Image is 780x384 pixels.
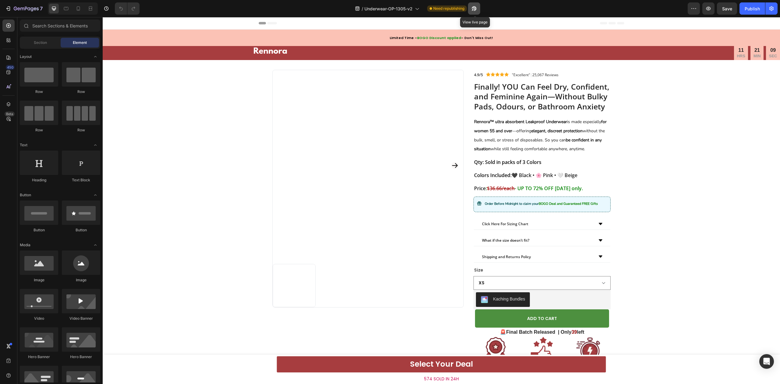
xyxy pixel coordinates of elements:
span: Underwear-OP-1305-v2 [364,5,413,12]
div: Image [62,277,100,283]
strong: for women 55 and over [371,102,504,117]
span: "Excellent" [409,55,427,60]
p: 7 [40,5,43,12]
strong: 36.66/each [387,168,412,175]
div: Row [20,127,58,133]
div: Video Banner [62,316,100,321]
span: | [427,55,430,60]
strong: BOGO Deal and Guaranteed FREE Gifts [436,184,495,189]
img: gempages_551088750814299384-64880fd1-1a7c-424e-aa89-cbba080002de.webp [381,320,405,344]
strong: BOGO Discount applied [314,18,358,23]
span: 574 SOLD IN 24H [321,359,356,365]
strong: : [383,168,384,175]
span: Save [722,6,732,11]
div: Video [20,316,58,321]
iframe: Design area [103,17,780,384]
div: Hero Banner [62,354,100,360]
strong: Select Your Deal [307,342,370,352]
div: Open Intercom Messenger [759,354,774,369]
strong: Qty: Sold in packs of 3 Colors [371,142,439,148]
strong: Click Here For Sizing Chart [379,204,426,209]
strong: Colors Included [371,155,408,162]
strong: Limited Time – [287,18,314,23]
div: Row [20,89,58,94]
div: ADD TO CART [424,299,454,304]
strong: Rennora™ ultra absorbent Leakproof Underwear [371,102,464,108]
strong: - UP TO 72% OFF [DATE] only. [412,168,480,175]
strong: Order Before Midnight to claim your [382,184,436,189]
p: SEC [666,37,675,42]
div: Heading [20,177,58,183]
div: Row [62,127,100,133]
strong: :🖤 Black • 🌸 Pink • 🤍 Beige [408,155,475,162]
strong: – Don't Miss Out! [358,18,390,23]
strong: What if the size doesn’t fit? [379,221,427,226]
button: 7 [2,2,45,15]
strong: be confident [463,120,487,126]
span: Button [20,192,31,198]
div: 21 [651,30,658,37]
strong: Shipping and Returns Policy [379,237,428,242]
div: Hero Banner [20,354,58,360]
div: Kaching Bundles [390,279,422,285]
div: Row [62,89,100,94]
legend: Size [371,249,381,258]
img: KachingBundles.png [378,279,385,286]
strong: elegant, discreet protection [429,111,480,117]
div: Text Block [62,177,100,183]
div: Beta [5,112,15,116]
img: gempages_551088750814299384-80bce73e-2dc4-49cd-9e67-db56b5bf4067.webp [427,320,452,344]
button: Publish [739,2,765,15]
span: / [362,5,363,12]
div: Undo/Redo [115,2,140,15]
div: Publish [745,5,760,12]
strong: $ [384,168,387,175]
div: 09 [666,30,675,37]
button: Kaching Bundles [373,275,427,290]
span: 39 [469,312,474,318]
div: 450 [6,65,15,70]
span: 25,067 Reviews [430,55,456,60]
strong: Price [371,168,383,175]
span: Text [20,142,27,148]
button: ADD TO CART [372,292,506,311]
span: Element [73,40,87,45]
span: Toggle open [90,52,100,62]
p: MIN [651,37,658,42]
a: Select Your Deal [174,339,503,355]
button: Save [717,2,737,15]
span: is made especially —offering without the bulk, smell, or stress of disposables. So you can while ... [371,102,504,135]
img: gempages_551088750814299384-db255df4-dd2e-4904-867f-267a41279ff5.webp [473,320,498,344]
p: HRS [634,37,642,42]
div: Button [62,227,100,233]
span: Section [34,40,47,45]
span: Layout [20,54,32,59]
div: 11 [634,30,642,37]
span: Media [20,242,30,248]
button: Carousel Next Arrow [349,145,356,152]
p: 🚨Final Batch Released | Only left [397,311,481,319]
div: Image [20,277,58,283]
strong: Finally! YOU Can Feel Dry, Confident, and Feminine Again—Without Bulky Pads, Odours, or Bathroom ... [371,64,507,94]
span: Toggle open [90,240,100,250]
strong: 4.9/5 [371,55,380,60]
input: Search Sections & Elements [20,20,100,32]
img: gempages_551088750814299384-fd5bd103-5da7-451b-8ce2-095522287c94.png [147,29,187,39]
span: Toggle open [90,190,100,200]
div: Button [20,227,58,233]
span: Need republishing [433,6,464,11]
span: Toggle open [90,140,100,150]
